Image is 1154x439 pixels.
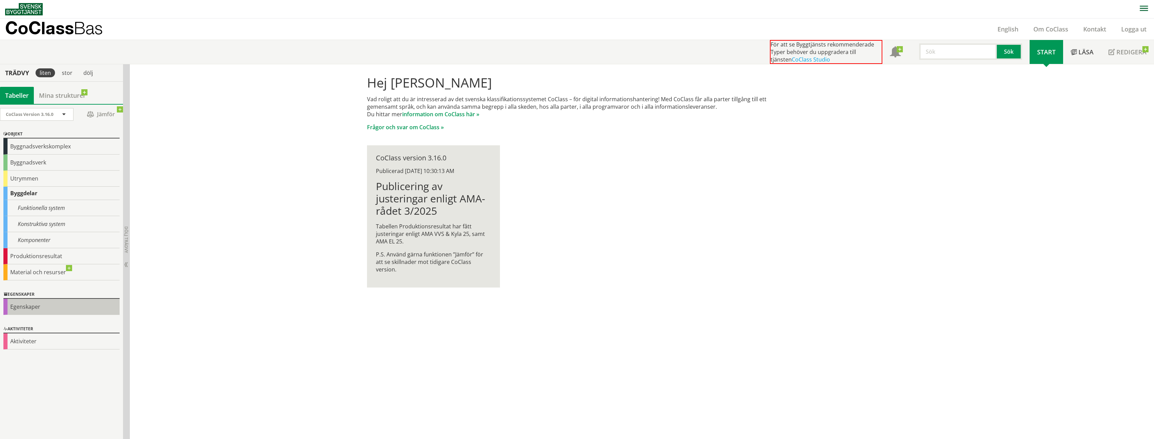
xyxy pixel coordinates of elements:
[367,75,787,90] h1: Hej [PERSON_NAME]
[1114,25,1154,33] a: Logga ut
[3,333,120,349] div: Aktiviteter
[3,155,120,171] div: Byggnadsverk
[3,138,120,155] div: Byggnadsverkskomplex
[3,200,120,216] div: Funktionella system
[34,87,91,104] a: Mina strukturer
[79,68,97,77] div: dölj
[770,40,882,64] div: För att se Byggtjänsts rekommenderade Typer behöver du uppgradera till tjänsten
[792,56,830,63] a: CoClass Studio
[990,25,1026,33] a: English
[3,299,120,315] div: Egenskaper
[3,171,120,187] div: Utrymmen
[376,251,491,273] p: P.S. Använd gärna funktionen ”Jämför” för att se skillnader mot tidigare CoClass version.
[5,24,103,32] p: CoClass
[6,111,53,117] span: CoClass Version 3.16.0
[1,69,33,77] div: Trädvy
[1030,40,1063,64] a: Start
[367,95,787,118] p: Vad roligt att du är intresserad av det svenska klassifikationssystemet CoClass – för digital inf...
[74,18,103,38] span: Bas
[1076,25,1114,33] a: Kontakt
[3,264,120,280] div: Material och resurser
[1063,40,1101,64] a: Läsa
[1101,40,1154,64] a: Redigera
[3,232,120,248] div: Komponenter
[376,180,491,217] h1: Publicering av justeringar enligt AMA-rådet 3/2025
[919,43,997,60] input: Sök
[3,248,120,264] div: Produktionsresultat
[5,3,43,15] img: Svensk Byggtjänst
[890,47,901,58] span: Notifikationer
[997,43,1022,60] button: Sök
[123,226,129,253] span: Dölj trädvy
[376,223,491,245] p: Tabellen Produktionsresultat har fått justeringar enligt AMA VVS & Kyla 25, samt AMA EL 25.
[376,154,491,162] div: CoClass version 3.16.0
[5,18,118,40] a: CoClassBas
[402,110,479,118] a: information om CoClass här »
[3,130,120,138] div: Objekt
[376,167,491,175] div: Publicerad [DATE] 10:30:13 AM
[80,108,121,120] span: Jämför
[1037,48,1056,56] span: Start
[58,68,77,77] div: stor
[1026,25,1076,33] a: Om CoClass
[1078,48,1094,56] span: Läsa
[36,68,55,77] div: liten
[3,325,120,333] div: Aktiviteter
[3,187,120,200] div: Byggdelar
[1116,48,1146,56] span: Redigera
[3,291,120,299] div: Egenskaper
[3,216,120,232] div: Konstruktiva system
[367,123,444,131] a: Frågor och svar om CoClass »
